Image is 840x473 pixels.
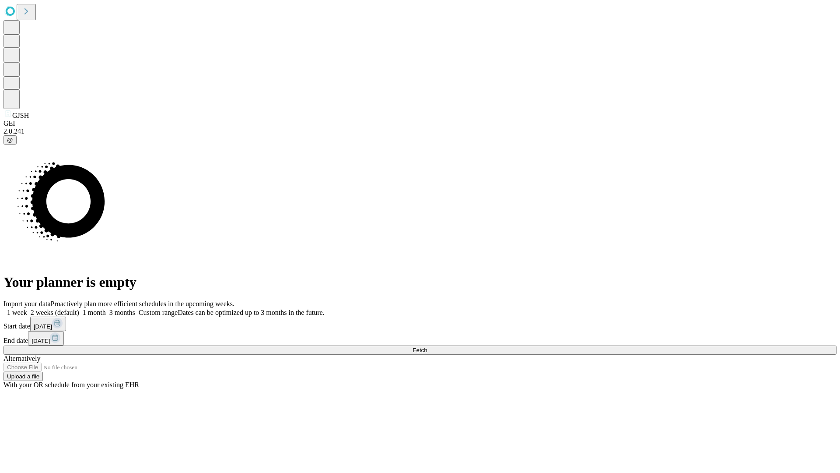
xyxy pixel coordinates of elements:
button: Fetch [3,346,836,355]
span: 2 weeks (default) [31,309,79,316]
span: Fetch [413,347,427,353]
div: Start date [3,317,836,331]
span: Custom range [139,309,178,316]
span: 3 months [109,309,135,316]
span: Import your data [3,300,51,307]
span: [DATE] [34,323,52,330]
span: 1 month [83,309,106,316]
div: GEI [3,120,836,127]
button: [DATE] [28,331,64,346]
span: @ [7,137,13,143]
span: 1 week [7,309,27,316]
div: 2.0.241 [3,127,836,135]
span: GJSH [12,112,29,119]
span: Alternatively [3,355,40,362]
button: @ [3,135,17,145]
button: [DATE] [30,317,66,331]
span: With your OR schedule from your existing EHR [3,381,139,388]
button: Upload a file [3,372,43,381]
span: Proactively plan more efficient schedules in the upcoming weeks. [51,300,234,307]
h1: Your planner is empty [3,274,836,290]
div: End date [3,331,836,346]
span: [DATE] [31,338,50,344]
span: Dates can be optimized up to 3 months in the future. [178,309,324,316]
